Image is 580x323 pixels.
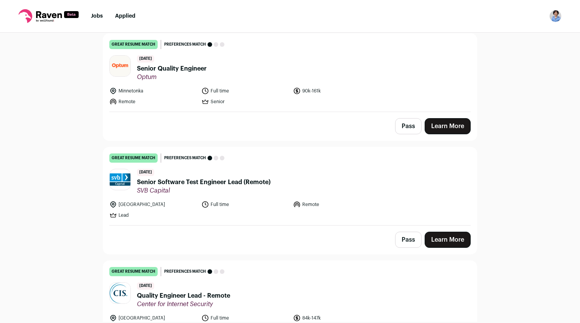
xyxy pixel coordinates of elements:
[201,87,289,95] li: Full time
[201,201,289,208] li: Full time
[137,282,154,290] span: [DATE]
[395,232,422,248] button: Pass
[137,55,154,63] span: [DATE]
[115,13,135,19] a: Applied
[137,187,270,194] span: SVB Capital
[137,64,207,73] span: Senior Quality Engineer
[293,87,381,95] li: 90k-161k
[109,201,197,208] li: [GEOGRAPHIC_DATA]
[137,169,154,176] span: [DATE]
[109,211,197,219] li: Lead
[137,178,270,187] span: Senior Software Test Engineer Lead (Remote)
[549,10,562,22] button: Open dropdown
[137,300,230,308] span: Center for Internet Security
[109,153,158,163] div: great resume match
[103,34,477,112] a: great resume match Preferences match [DATE] Senior Quality Engineer Optum Minnetonka Full time 90...
[109,40,158,49] div: great resume match
[164,154,206,162] span: Preferences match
[425,232,471,248] a: Learn More
[293,314,381,322] li: 84k-147k
[109,267,158,276] div: great resume match
[293,201,381,208] li: Remote
[110,56,130,76] img: 376ce2308abb7868d27d6bbf9139e6d572da7d7426218e43eb8ec57d9e48ff1a.jpg
[91,13,103,19] a: Jobs
[201,314,289,322] li: Full time
[110,283,130,303] img: 77699dd314366a1005982fcd5051e4c016913b70288fc836e72f1a49ecc0c92f.jpg
[109,314,197,322] li: [GEOGRAPHIC_DATA]
[110,173,130,186] img: dc487ab292302cdfd879e4d357a84b736bb61403d47542c5e9572e70ad5015f8.png
[137,291,230,300] span: Quality Engineer Lead - Remote
[103,147,477,225] a: great resume match Preferences match [DATE] Senior Software Test Engineer Lead (Remote) SVB Capit...
[395,118,422,134] button: Pass
[109,98,197,105] li: Remote
[109,87,197,95] li: Minnetonka
[164,41,206,48] span: Preferences match
[201,98,289,105] li: Senior
[137,73,207,81] span: Optum
[164,268,206,275] span: Preferences match
[425,118,471,134] a: Learn More
[549,10,562,22] img: 815895-medium_jpg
